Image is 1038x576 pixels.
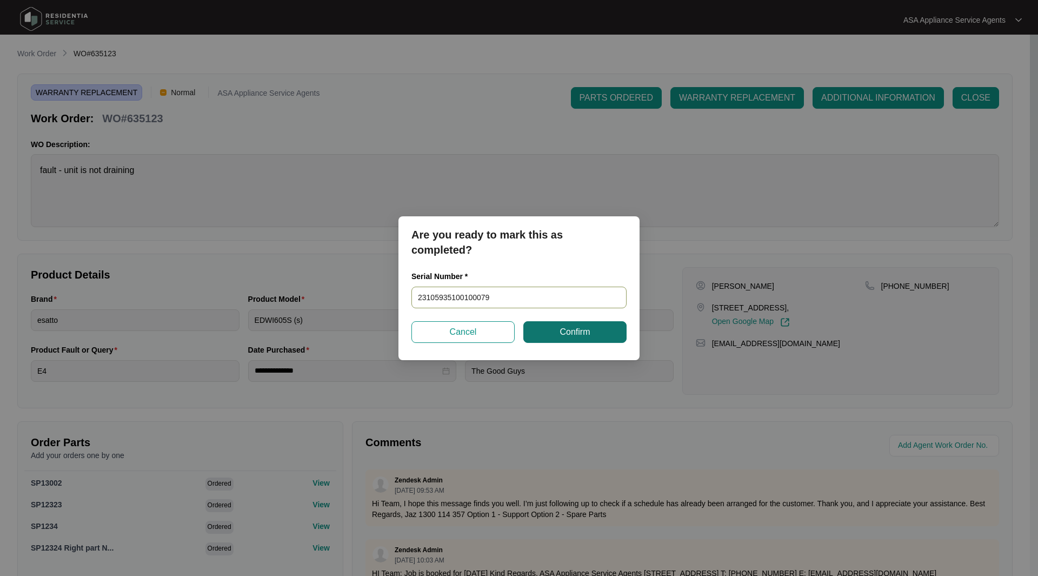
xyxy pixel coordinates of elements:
[411,321,515,343] button: Cancel
[411,227,627,242] p: Are you ready to mark this as
[411,242,627,257] p: completed?
[450,326,477,339] span: Cancel
[560,326,590,339] span: Confirm
[411,271,476,282] label: Serial Number *
[523,321,627,343] button: Confirm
